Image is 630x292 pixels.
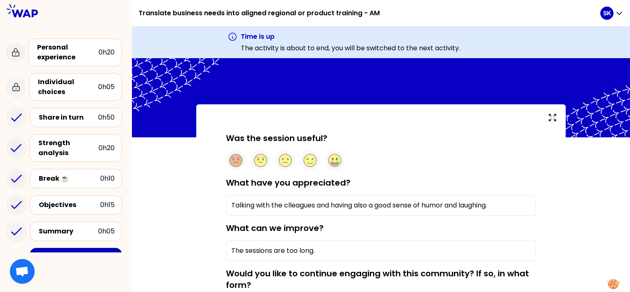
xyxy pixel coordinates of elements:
[98,113,115,122] div: 0h50
[100,200,115,210] div: 0h15
[241,43,460,53] p: The activity is about to end, you will be switched to the next activity.
[39,252,115,262] div: Share your feedback
[39,113,98,122] div: Share in turn
[38,77,98,97] div: Individual choices
[38,138,99,158] div: Strength analysis
[226,222,324,234] label: What can we improve?
[39,174,100,184] div: Break ☕️
[226,177,350,188] label: What have you appreciated?
[39,226,98,236] div: Summary
[226,132,327,144] label: Was the session useful?
[99,143,115,153] div: 0h20
[39,200,100,210] div: Objectives
[100,174,115,184] div: 0h10
[10,259,35,284] div: Open chat
[37,42,99,62] div: Personal experience
[226,268,529,291] label: Would you like to continue engaging with this community? If so, in what form?
[98,82,115,92] div: 0h05
[600,7,623,20] button: SK
[603,9,611,17] p: SK
[241,32,460,42] h3: Time is up
[99,47,115,57] div: 0h20
[98,226,115,236] div: 0h05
